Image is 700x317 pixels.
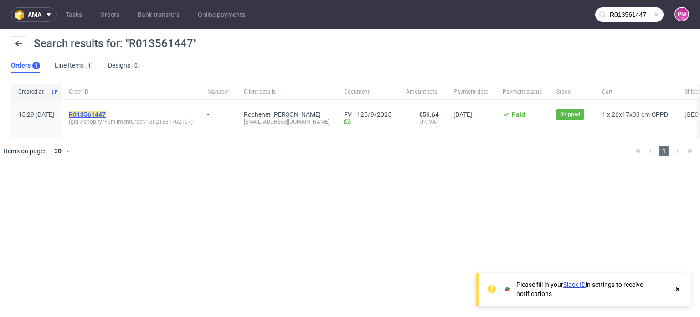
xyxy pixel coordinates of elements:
a: Slack ID [563,281,586,288]
div: x [602,111,670,118]
div: - [207,107,229,118]
mark: R013561447 [69,111,106,118]
div: 30 [49,145,65,157]
span: Items on page: [4,146,45,156]
a: Bank transfers [132,7,185,22]
span: Search results for: "R013561447" [34,37,197,50]
div: [EMAIL_ADDRESS][DOMAIN_NAME] [244,118,329,125]
figcaption: PM [675,8,688,21]
span: Amount total [406,88,439,96]
a: Tasks [60,7,87,22]
span: [DATE] [453,111,472,118]
span: Document [344,88,391,96]
a: Orders [95,7,125,22]
span: Order ID [69,88,193,96]
a: Orders1 [11,58,40,73]
span: Shipped [560,110,580,119]
span: 1 [602,111,606,118]
button: ama [11,7,57,22]
div: 1 [35,62,38,69]
a: R013561447 [69,111,108,118]
div: 0 [134,62,138,69]
a: CPPD [650,111,670,118]
span: Client details [244,88,329,96]
span: Paid [512,111,525,118]
span: Payment status [503,88,542,96]
a: Online payments [192,7,251,22]
img: logo [15,10,28,20]
span: Cart [602,88,670,96]
span: 15:29 [DATE] [18,111,54,118]
span: €51.64 [419,111,439,118]
span: Manager [207,88,229,96]
span: (gid://shopify/FulfillmentOrder/13021881762167) [69,118,193,125]
div: 1 [88,62,91,69]
span: 26x17x33 cm [612,111,650,118]
img: Slack [503,285,512,294]
span: 1 [659,146,669,156]
a: Rochenet [PERSON_NAME] [244,111,321,118]
a: Designs0 [108,58,140,73]
span: Created at [18,88,47,96]
a: FV 1125/9/2025 [344,111,391,118]
span: 0% VAT [406,118,439,125]
a: Line Items1 [55,58,93,73]
span: Payment date [453,88,488,96]
span: ama [28,11,41,18]
span: Stage [556,88,587,96]
div: Please fill in your in settings to receive notifications [516,280,669,298]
